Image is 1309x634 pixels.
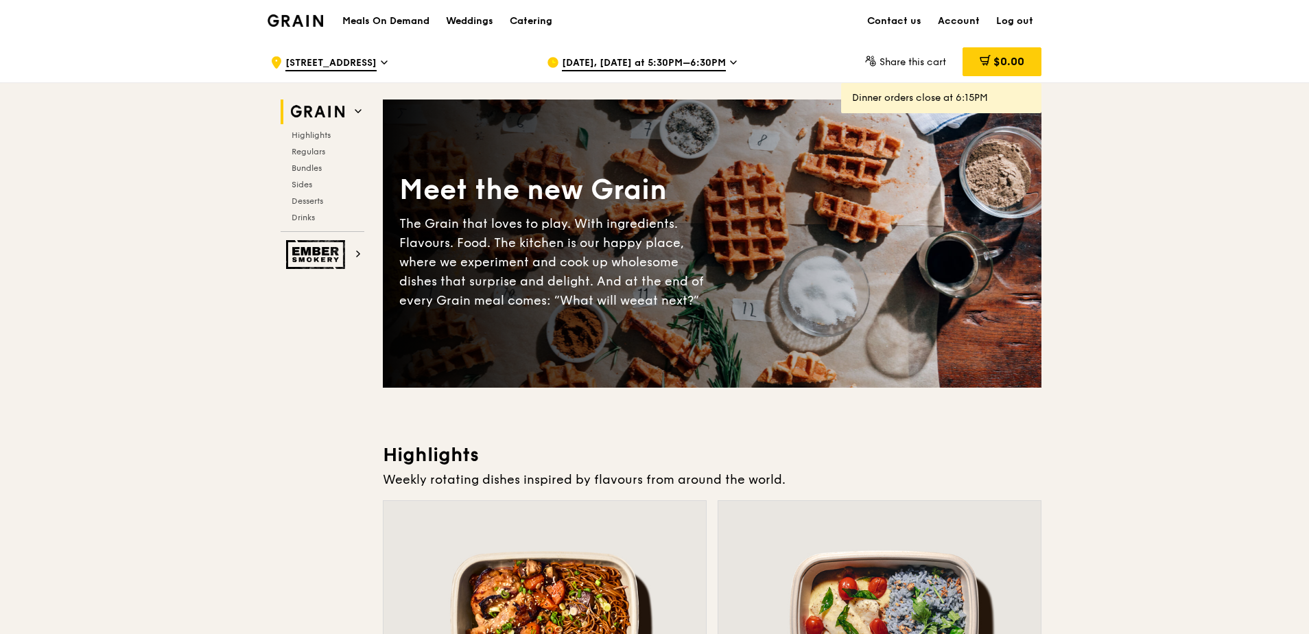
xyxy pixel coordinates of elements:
[292,196,323,206] span: Desserts
[446,1,493,42] div: Weddings
[993,55,1024,68] span: $0.00
[292,130,331,140] span: Highlights
[562,56,726,71] span: [DATE], [DATE] at 5:30PM–6:30PM
[268,14,323,27] img: Grain
[292,147,325,156] span: Regulars
[342,14,429,28] h1: Meals On Demand
[383,443,1041,467] h3: Highlights
[286,240,349,269] img: Ember Smokery web logo
[930,1,988,42] a: Account
[502,1,561,42] a: Catering
[988,1,1041,42] a: Log out
[852,91,1030,105] div: Dinner orders close at 6:15PM
[438,1,502,42] a: Weddings
[399,172,712,209] div: Meet the new Grain
[286,99,349,124] img: Grain web logo
[292,213,315,222] span: Drinks
[383,470,1041,489] div: Weekly rotating dishes inspired by flavours from around the world.
[880,56,946,68] span: Share this cart
[292,180,312,189] span: Sides
[399,214,712,310] div: The Grain that loves to play. With ingredients. Flavours. Food. The kitchen is our happy place, w...
[285,56,377,71] span: [STREET_ADDRESS]
[292,163,322,173] span: Bundles
[859,1,930,42] a: Contact us
[510,1,552,42] div: Catering
[637,293,699,308] span: eat next?”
